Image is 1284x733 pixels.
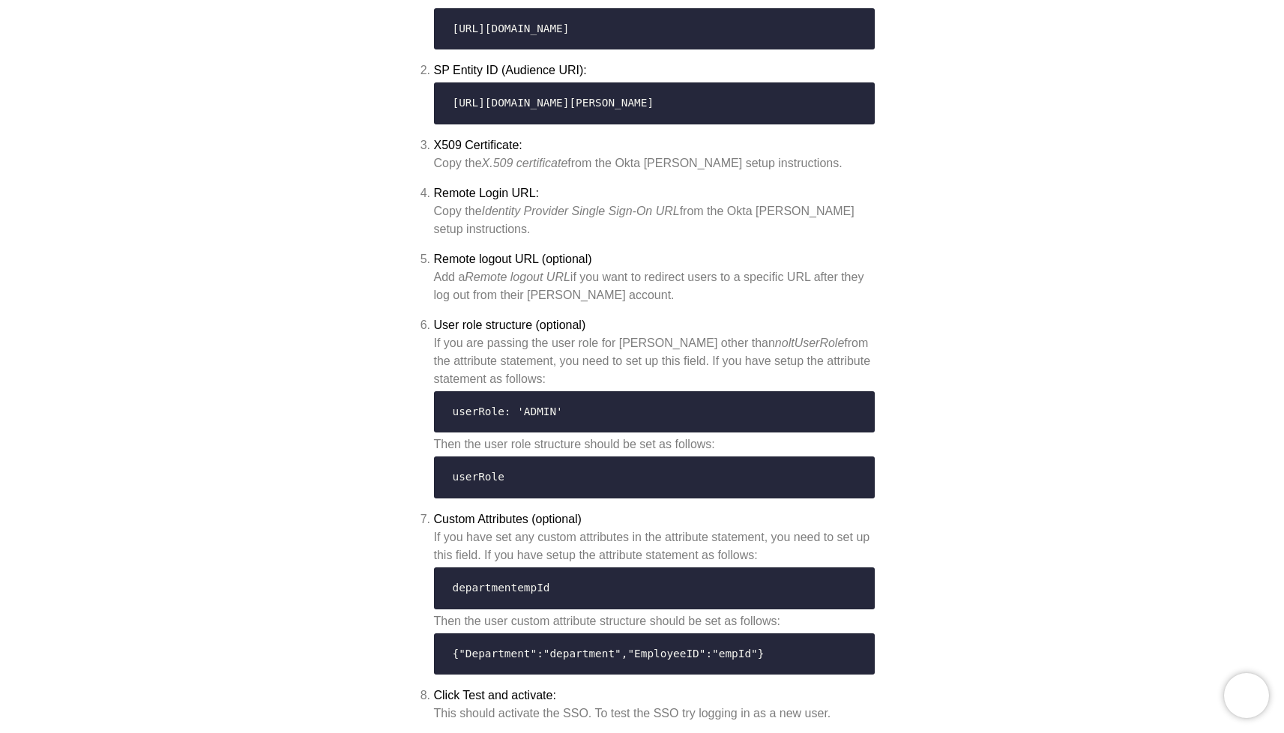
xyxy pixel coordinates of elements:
div: This should activate the SSO. To test the SSO try logging in as a new user. [434,705,875,723]
code: empId [444,574,865,603]
strong: Remote Login URL: [434,187,540,199]
span: [URL][DOMAIN_NAME] [453,22,570,34]
em: Identity Provider Single Sign-On URL [482,205,680,217]
div: Copy the from the Okta [PERSON_NAME] setup instructions. [434,202,875,238]
strong: User role structure (optional) [434,319,586,331]
span: {"Department":"department","EmployeeID":"empId"} [453,648,765,660]
div: Copy the from the Okta [PERSON_NAME] setup instructions. [434,154,875,172]
em: X.509 certificate [482,157,568,169]
span: userRole [453,471,504,483]
span: userRole: 'ADMIN' [453,405,563,417]
strong: SP Entity ID (Audience URI): [434,64,587,76]
span: [URL][DOMAIN_NAME][PERSON_NAME] [453,97,654,109]
em: noltUserRole [775,337,844,349]
strong: Click Test and activate: [434,689,556,702]
div: Add a if you want to redirect users to a specific URL after they log out from their [PERSON_NAME]... [434,268,875,304]
strong: X509 Certificate: [434,139,522,151]
em: Remote logout URL [465,271,570,283]
strong: Remote logout URL (optional) [434,253,592,265]
strong: Custom Attributes (optional) [434,513,582,525]
div: If you have set any custom attributes in the attribute statement, you need to set up this field. ... [434,528,875,675]
span: department [453,582,518,594]
iframe: Chatra live chat [1224,673,1269,718]
div: If you are passing the user role for [PERSON_NAME] other than from the attribute statement, you n... [434,334,875,498]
